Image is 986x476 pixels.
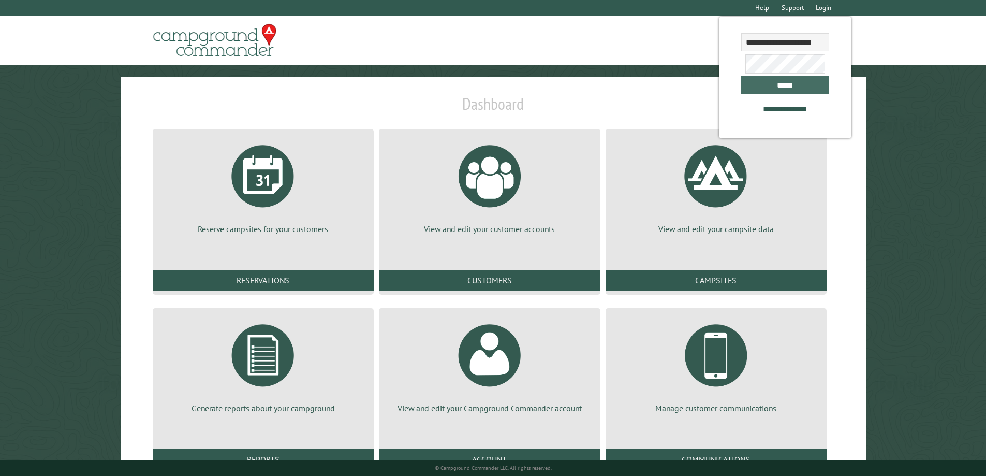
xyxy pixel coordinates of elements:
[379,449,600,470] a: Account
[153,449,374,470] a: Reports
[165,223,361,235] p: Reserve campsites for your customers
[618,316,814,414] a: Manage customer communications
[391,137,587,235] a: View and edit your customer accounts
[165,137,361,235] a: Reserve campsites for your customers
[391,316,587,414] a: View and edit your Campground Commander account
[391,223,587,235] p: View and edit your customer accounts
[150,20,279,61] img: Campground Commander
[618,223,814,235] p: View and edit your campsite data
[618,137,814,235] a: View and edit your campsite data
[165,402,361,414] p: Generate reports about your campground
[435,465,552,471] small: © Campground Commander LLC. All rights reserved.
[391,402,587,414] p: View and edit your Campground Commander account
[606,449,827,470] a: Communications
[165,316,361,414] a: Generate reports about your campground
[606,270,827,291] a: Campsites
[618,402,814,414] p: Manage customer communications
[150,94,836,122] h1: Dashboard
[153,270,374,291] a: Reservations
[379,270,600,291] a: Customers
